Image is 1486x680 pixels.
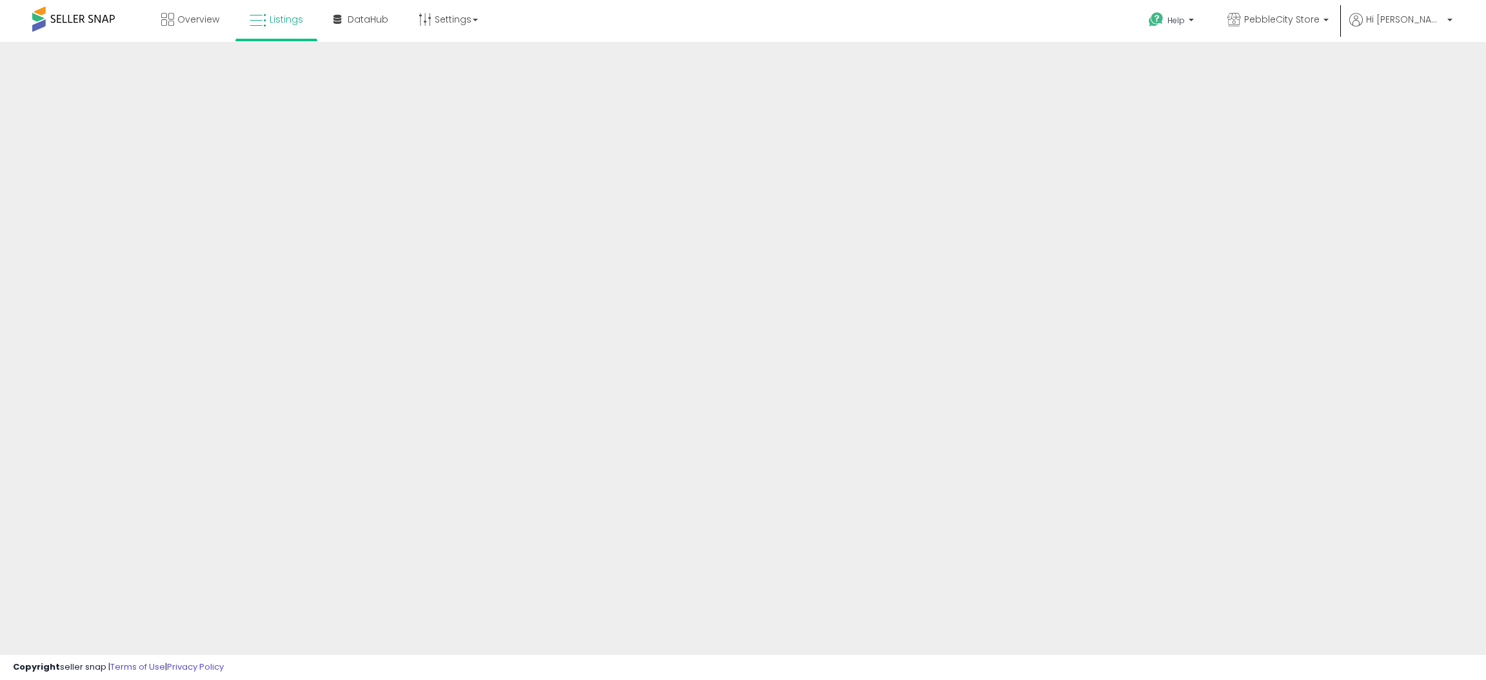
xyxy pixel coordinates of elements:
[1244,13,1320,26] span: PebbleCity Store
[348,13,388,26] span: DataHub
[1349,13,1452,42] a: Hi [PERSON_NAME]
[1138,2,1207,42] a: Help
[1167,15,1185,26] span: Help
[177,13,219,26] span: Overview
[1148,12,1164,28] i: Get Help
[1366,13,1443,26] span: Hi [PERSON_NAME]
[270,13,303,26] span: Listings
